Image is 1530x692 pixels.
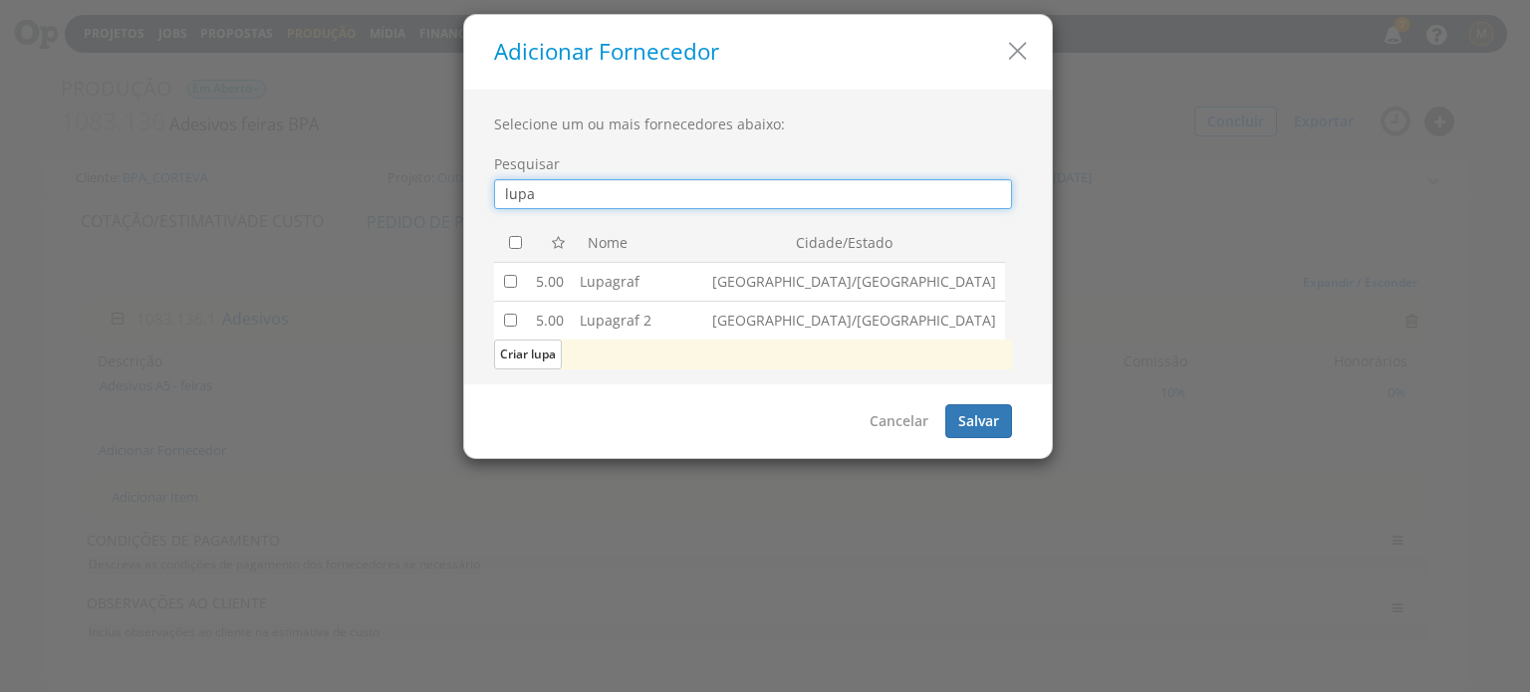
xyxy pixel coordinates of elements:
[857,404,941,438] button: Cancelar
[528,301,572,339] td: 5.00
[494,340,562,369] button: Criar lupa
[494,154,560,174] label: Pesquisar
[494,115,785,134] label: Selecione um ou mais fornecedores abaixo:
[580,224,796,262] th: Nome
[796,224,1012,262] th: Cidade/Estado
[528,262,572,301] td: 5.00
[494,40,1037,65] h5: Adicionar Fornecedor
[945,404,1012,438] button: Salvar
[572,262,704,301] td: Lupagraf
[704,262,1004,301] td: [GEOGRAPHIC_DATA]/[GEOGRAPHIC_DATA]
[572,301,704,339] td: Lupagraf 2
[704,301,1004,339] td: [GEOGRAPHIC_DATA]/[GEOGRAPHIC_DATA]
